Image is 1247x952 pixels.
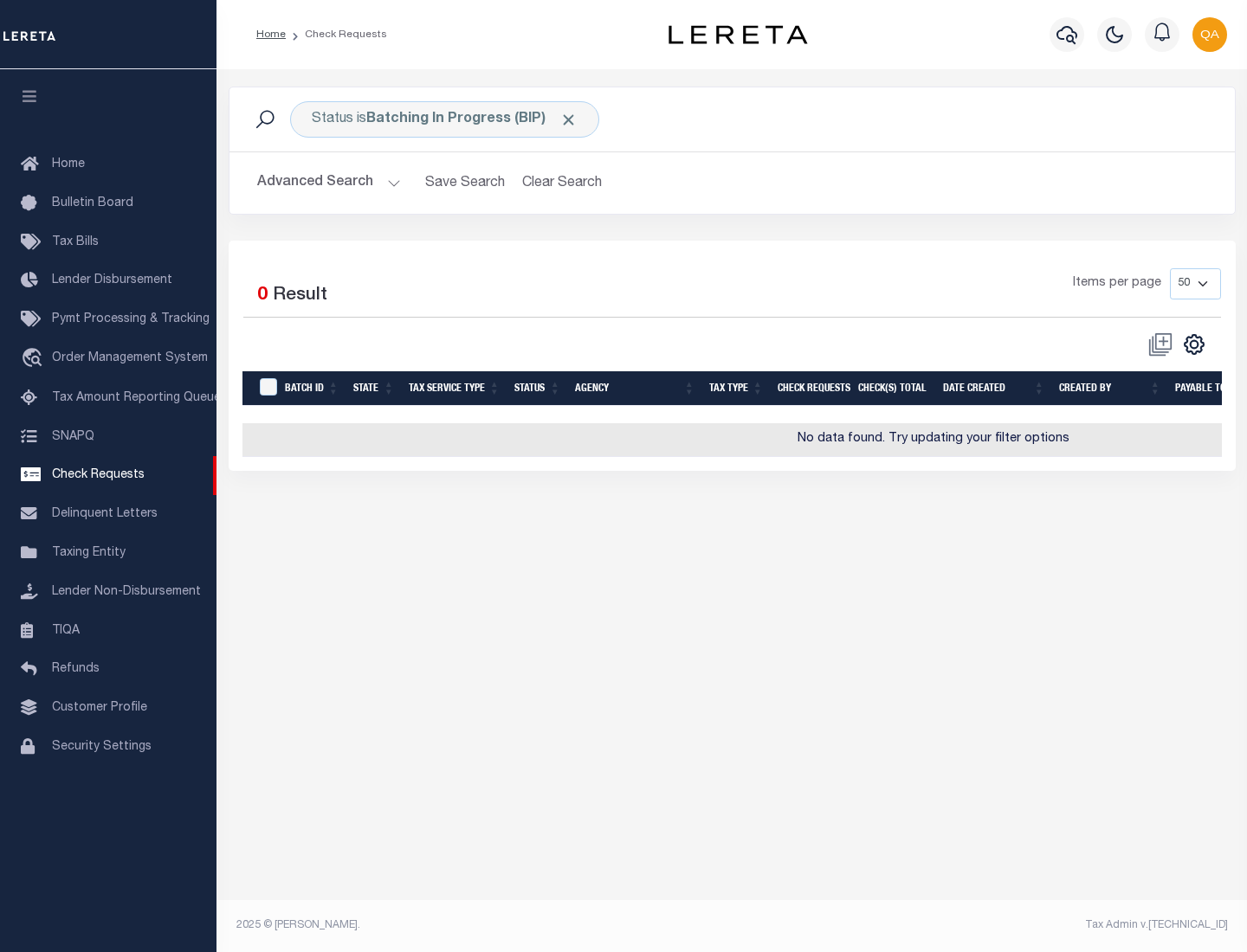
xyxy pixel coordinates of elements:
th: State: activate to sort column ascending [346,371,402,407]
span: Check Requests [52,469,145,481]
span: Tax Bills [52,236,99,248]
span: Order Management System [52,352,208,364]
li: Check Requests [286,27,387,42]
img: svg+xml;base64,PHN2ZyB4bWxucz0iaHR0cDovL3d3dy53My5vcmcvMjAwMC9zdmciIHBvaW50ZXItZXZlbnRzPSJub25lIi... [1192,17,1227,52]
th: Tax Service Type: activate to sort column ascending [402,371,507,407]
span: Items per page [1073,274,1161,293]
th: Check(s) Total [851,371,936,407]
span: SNAPQ [52,430,94,442]
a: Home [256,29,286,40]
th: Created By: activate to sort column ascending [1052,371,1168,407]
button: Advanced Search [257,166,401,200]
span: Taxing Entity [52,547,126,559]
span: Tax Amount Reporting Queue [52,392,221,404]
th: Date Created: activate to sort column ascending [936,371,1052,407]
span: Click to Remove [559,111,578,129]
span: Lender Disbursement [52,274,172,286]
button: Save Search [415,166,515,200]
th: Check Requests [771,371,851,407]
b: Batching In Progress (BIP) [366,113,578,126]
span: 0 [257,286,268,305]
span: Security Settings [52,741,152,753]
th: Agency: activate to sort column ascending [568,371,702,407]
th: Status: activate to sort column ascending [507,371,568,407]
span: Refunds [52,663,100,675]
img: logo-dark.svg [669,25,807,44]
span: Home [52,158,85,170]
i: travel_explore [21,348,48,370]
button: Clear Search [515,166,610,200]
span: Lender Non-Disbursement [52,586,201,598]
label: Result [273,282,327,310]
div: 2025 © [PERSON_NAME]. [223,917,733,933]
th: Tax Type: activate to sort column ascending [702,371,771,407]
div: Tax Admin v.[TECHNICAL_ID] [745,917,1228,933]
th: Batch Id: activate to sort column ascending [278,371,346,407]
span: Pymt Processing & Tracking [52,313,210,325]
span: Bulletin Board [52,197,133,209]
span: Delinquent Letters [52,508,158,520]
div: Status is [290,101,599,138]
span: TIQA [52,624,80,636]
span: Customer Profile [52,702,147,714]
